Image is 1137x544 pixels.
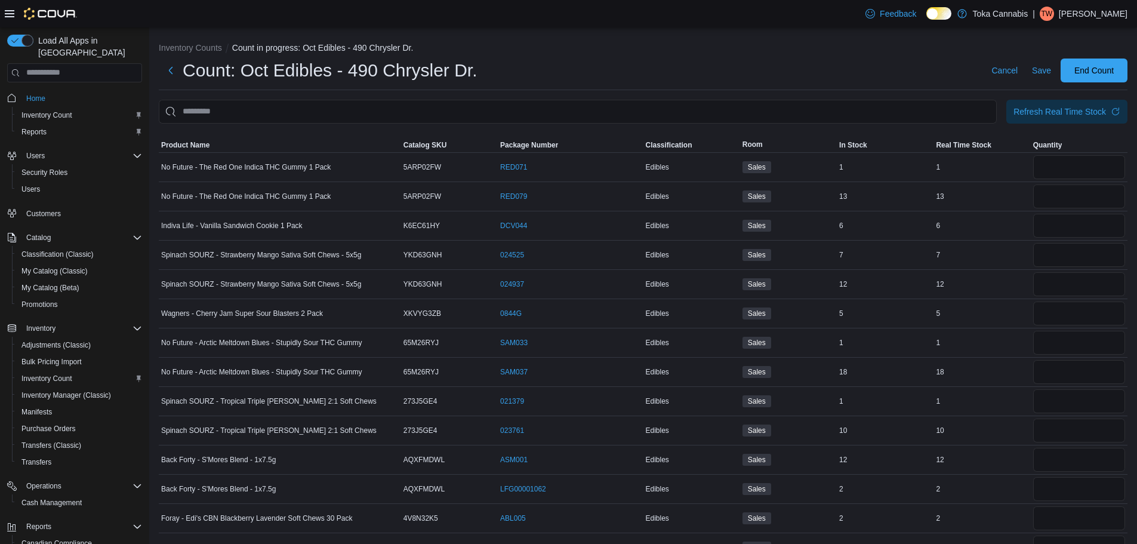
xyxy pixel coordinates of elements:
[1033,140,1062,150] span: Quantity
[500,192,527,201] a: RED079
[17,405,57,419] a: Manifests
[837,423,933,438] div: 10
[2,147,147,164] button: Users
[21,479,142,493] span: Operations
[12,124,147,140] button: Reports
[748,396,766,407] span: Sales
[500,309,522,318] a: 0844G
[33,35,142,59] span: Load All Apps in [GEOGRAPHIC_DATA]
[748,191,766,202] span: Sales
[748,162,766,173] span: Sales
[17,438,142,453] span: Transfers (Classic)
[973,7,1028,21] p: Toka Cannabis
[2,518,147,535] button: Reports
[837,306,933,321] div: 5
[403,484,445,494] span: AQXFMDWL
[403,397,437,406] span: 273J5GE4
[742,512,771,524] span: Sales
[17,405,142,419] span: Manifests
[24,8,77,20] img: Cova
[17,455,56,469] a: Transfers
[500,140,558,150] span: Package Number
[403,221,440,230] span: K6EC61HY
[1033,7,1035,21] p: |
[21,300,58,309] span: Promotions
[403,140,447,150] span: Catalog SKU
[748,367,766,377] span: Sales
[933,277,1030,291] div: 12
[21,407,52,417] span: Manifests
[837,138,933,152] button: In Stock
[17,496,142,510] span: Cash Management
[500,455,528,465] a: ASM001
[748,250,766,260] span: Sales
[500,279,524,289] a: 024937
[21,230,56,245] button: Catalog
[643,138,739,152] button: Classification
[933,511,1030,525] div: 2
[645,455,668,465] span: Edibles
[645,192,668,201] span: Edibles
[1031,138,1127,152] button: Quantity
[12,279,147,296] button: My Catalog (Beta)
[21,479,66,493] button: Operations
[1027,59,1056,82] button: Save
[17,355,87,369] a: Bulk Pricing Import
[21,498,82,508] span: Cash Management
[17,422,81,436] a: Purchase Orders
[933,138,1030,152] button: Real Time Stock
[742,249,771,261] span: Sales
[500,484,546,494] a: LFG00001062
[12,354,147,370] button: Bulk Pricing Import
[645,221,668,230] span: Edibles
[21,441,81,450] span: Transfers (Classic)
[742,395,771,407] span: Sales
[21,149,142,163] span: Users
[12,296,147,313] button: Promotions
[837,219,933,233] div: 6
[21,91,142,106] span: Home
[161,309,323,318] span: Wagners - Cherry Jam Super Sour Blasters 2 Pack
[742,220,771,232] span: Sales
[21,207,66,221] a: Customers
[161,221,303,230] span: Indiva Life - Vanilla Sandwich Cookie 1 Pack
[21,340,91,350] span: Adjustments (Classic)
[645,514,668,523] span: Edibles
[21,374,72,383] span: Inventory Count
[1061,59,1127,82] button: End Count
[645,250,668,260] span: Edibles
[17,496,87,510] a: Cash Management
[17,438,86,453] a: Transfers (Classic)
[403,338,439,348] span: 65M26RYJ
[232,43,413,53] button: Count in progress: Oct Edibles - 490 Chrysler Dr.
[936,140,991,150] span: Real Time Stock
[742,425,771,437] span: Sales
[159,42,1127,56] nav: An example of EuiBreadcrumbs
[12,164,147,181] button: Security Roles
[500,514,526,523] a: ABL005
[21,321,60,336] button: Inventory
[403,250,442,260] span: YKD63GNH
[17,247,98,262] a: Classification (Classic)
[837,277,933,291] div: 12
[21,127,47,137] span: Reports
[17,371,77,386] a: Inventory Count
[500,426,524,435] a: 023761
[17,165,72,180] a: Security Roles
[161,279,361,289] span: Spinach SOURZ - Strawberry Mango Sativa Soft Chews - 5x5g
[161,367,362,377] span: No Future - Arctic Meltdown Blues - Stupidly Sour THC Gummy
[26,94,45,103] span: Home
[21,520,56,534] button: Reports
[837,336,933,350] div: 1
[12,494,147,511] button: Cash Management
[17,264,93,278] a: My Catalog (Classic)
[161,162,331,172] span: No Future - The Red One Indica THC Gummy 1 Pack
[12,246,147,263] button: Classification (Classic)
[742,161,771,173] span: Sales
[748,279,766,290] span: Sales
[12,263,147,279] button: My Catalog (Classic)
[21,91,50,106] a: Home
[21,520,142,534] span: Reports
[161,250,361,260] span: Spinach SOURZ - Strawberry Mango Sativa Soft Chews - 5x5g
[26,233,51,242] span: Catalog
